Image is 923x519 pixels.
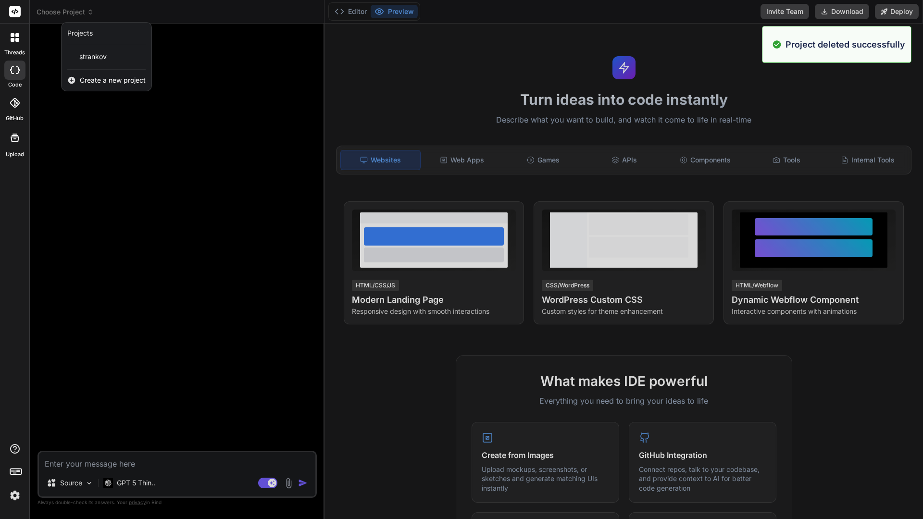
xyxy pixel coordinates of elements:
[67,28,93,38] div: Projects
[79,52,107,62] span: strankov
[786,38,905,51] p: Project deleted successfully
[772,38,782,51] img: alert
[7,487,23,504] img: settings
[6,150,24,159] label: Upload
[80,75,146,85] span: Create a new project
[8,81,22,89] label: code
[6,114,24,123] label: GitHub
[4,49,25,57] label: threads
